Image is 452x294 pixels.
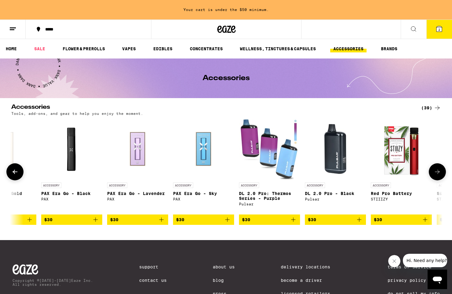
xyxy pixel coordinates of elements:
a: Open page for Red Pro Battery from STIIIZY [371,119,432,214]
iframe: Close message [388,255,400,267]
h1: Accessories [203,75,250,82]
p: ACCESSORY [239,182,259,188]
img: PAX - PAX Era Go - Black [41,119,102,179]
a: CONCENTRATES [187,45,226,52]
p: DL 2.0 Pro: Thermos Series - Purple [239,191,300,201]
a: FLOWER & PREROLLS [60,45,108,52]
button: Add to bag [239,214,300,225]
button: Add to bag [173,214,234,225]
img: PAX - PAX Era Go - Sky [173,119,234,179]
iframe: Message from company [403,254,447,267]
p: ACCESSORY [371,182,391,188]
div: PAX [41,197,102,201]
span: 2 [438,28,440,31]
a: HOME [3,45,20,52]
p: PAX Era Go - Black [41,191,102,196]
div: PAX [173,197,234,201]
span: $30 [374,217,382,222]
a: Open page for PAX Era Go - Lavender from PAX [107,119,168,214]
p: Tools, add-ons, and gear to help you enjoy the moment. [11,112,143,115]
a: Open page for PAX Era Go - Sky from PAX [173,119,234,214]
a: Become a Driver [281,278,341,283]
div: Pulsar [305,197,366,201]
a: BRANDS [378,45,400,52]
a: Support [139,264,167,269]
span: $30 [242,217,250,222]
a: Open page for DL 2.0 Pro: Thermos Series - Purple from Pulsar [239,119,300,214]
p: Copyright © [DATE]-[DATE] Eaze Inc. All rights reserved. [13,278,93,286]
span: $30 [308,217,316,222]
p: PAX Era Go - Lavender [107,191,168,196]
p: ACCESSORY [107,182,127,188]
a: Contact Us [139,278,167,283]
a: Blog [213,278,235,283]
img: PAX - PAX Era Go - Lavender [107,119,168,179]
p: ACCESSORY [173,182,193,188]
img: Pulsar - DL 2.0 Pro: Thermos Series - Purple [239,119,300,179]
p: ACCESSORY [41,182,61,188]
button: Add to bag [41,214,102,225]
a: Open page for PAX Era Go - Black from PAX [41,119,102,214]
a: (39) [421,104,441,112]
button: 2 [426,20,452,39]
p: PAX Era Go - Sky [173,191,234,196]
iframe: Button to launch messaging window [428,270,447,289]
button: Add to bag [107,214,168,225]
a: Terms of Service [388,264,440,269]
a: Open page for DL 2.0 Pro - Black from Pulsar [305,119,366,214]
div: STIIIZY [371,197,432,201]
a: Privacy Policy [388,278,440,283]
a: EDIBLES [150,45,175,52]
h2: Accessories [11,104,411,112]
span: $30 [440,217,448,222]
button: Add to bag [305,214,366,225]
a: VAPES [119,45,139,52]
p: Red Pro Battery [371,191,432,196]
div: PAX [107,197,168,201]
a: ACCESSORIES [330,45,367,52]
img: Pulsar - DL 2.0 Pro - Black [305,119,366,179]
div: Pulsar [239,202,300,206]
p: ACCESSORY [305,182,325,188]
a: Delivery Locations [281,264,341,269]
button: Add to bag [371,214,432,225]
span: $30 [44,217,52,222]
a: SALE [31,45,48,52]
img: STIIIZY - Red Pro Battery [371,119,432,179]
p: DL 2.0 Pro - Black [305,191,366,196]
span: $30 [110,217,118,222]
a: WELLNESS, TINCTURES & CAPSULES [237,45,319,52]
a: About Us [213,264,235,269]
span: $30 [176,217,184,222]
